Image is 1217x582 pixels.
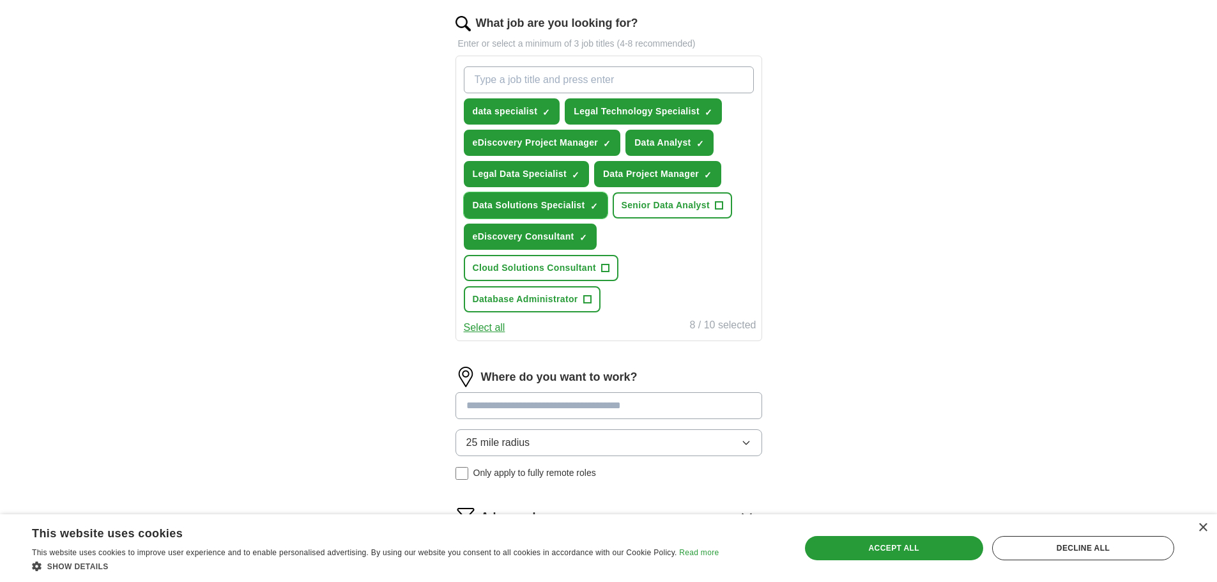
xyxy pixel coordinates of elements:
span: Data Project Manager [603,167,699,181]
span: data specialist [473,105,538,118]
span: 25 mile radius [466,435,530,450]
span: Data Solutions Specialist [473,199,585,212]
span: Legal Technology Specialist [574,105,700,118]
div: Close [1198,523,1207,533]
span: ✓ [542,107,550,118]
input: Only apply to fully remote roles [455,467,468,480]
span: ✓ [590,201,598,211]
span: eDiscovery Consultant [473,230,574,243]
span: ✓ [704,170,712,180]
span: ✓ [579,233,587,243]
button: Legal Technology Specialist✓ [565,98,722,125]
button: Data Solutions Specialist✓ [464,192,608,218]
p: Enter or select a minimum of 3 job titles (4-8 recommended) [455,37,762,50]
span: ✓ [572,170,579,180]
div: Show details [32,560,719,572]
label: Where do you want to work? [481,369,638,386]
button: data specialist✓ [464,98,560,125]
button: Select all [464,320,505,335]
span: Data Analyst [634,136,691,149]
button: 25 mile radius [455,429,762,456]
span: ✓ [696,139,704,149]
div: Accept all [805,536,983,560]
img: search.png [455,16,471,31]
div: This website uses cookies [32,522,687,541]
span: Senior Data Analyst [622,199,710,212]
button: Database Administrator [464,286,601,312]
button: Data Analyst✓ [625,130,714,156]
img: filter [455,505,476,526]
span: eDiscovery Project Manager [473,136,599,149]
span: Cloud Solutions Consultant [473,261,596,275]
button: eDiscovery Consultant✓ [464,224,597,250]
button: Cloud Solutions Consultant [464,255,618,281]
label: What job are you looking for? [476,15,638,32]
span: ✓ [603,139,611,149]
span: Database Administrator [473,293,578,306]
button: eDiscovery Project Manager✓ [464,130,621,156]
div: 8 / 10 selected [689,318,756,335]
input: Type a job title and press enter [464,66,754,93]
button: Senior Data Analyst [613,192,732,218]
button: Legal Data Specialist✓ [464,161,589,187]
a: Read more, opens a new window [679,548,719,557]
div: Decline all [992,536,1174,560]
span: Advanced [481,509,536,526]
span: ✓ [705,107,712,118]
button: Data Project Manager✓ [594,161,721,187]
img: location.png [455,367,476,387]
span: This website uses cookies to improve user experience and to enable personalised advertising. By u... [32,548,677,557]
span: Legal Data Specialist [473,167,567,181]
span: Show details [47,562,109,571]
span: Only apply to fully remote roles [473,466,596,480]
